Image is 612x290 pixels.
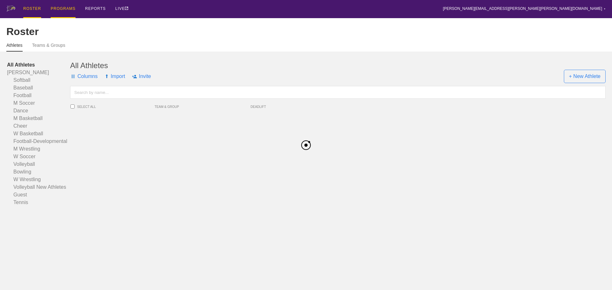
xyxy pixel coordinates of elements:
a: M Basketball [7,115,70,122]
span: TEAM & GROUP [155,105,251,109]
a: Softball [7,76,70,84]
a: [PERSON_NAME] [7,69,70,76]
span: Import [105,67,125,86]
a: Athletes [6,43,23,52]
span: DEADLIFT [251,105,286,109]
a: Cheer [7,122,70,130]
a: W Wrestling [7,176,70,183]
a: Dance [7,107,70,115]
img: black_logo.png [301,140,311,150]
img: logo [6,6,15,11]
a: Tennis [7,199,70,206]
a: M Wrestling [7,145,70,153]
a: Volleyball [7,160,70,168]
span: Columns [70,67,98,86]
a: Volleyball New Athletes [7,183,70,191]
a: Bowling [7,168,70,176]
div: ▼ [604,7,606,11]
input: Search by name... [70,86,606,99]
iframe: Chat Widget [497,216,612,290]
span: + New Athlete [564,70,606,83]
a: Baseball [7,84,70,92]
a: Football [7,92,70,99]
a: W Soccer [7,153,70,160]
a: Guest [7,191,70,199]
a: Football-Developmental [7,138,70,145]
span: SELECT ALL [77,105,155,109]
a: All Athletes [7,61,70,69]
div: All Athletes [70,61,606,70]
a: Teams & Groups [32,43,65,51]
span: Invite [132,67,151,86]
a: M Soccer [7,99,70,107]
a: W Basketball [7,130,70,138]
div: Roster [6,26,606,38]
